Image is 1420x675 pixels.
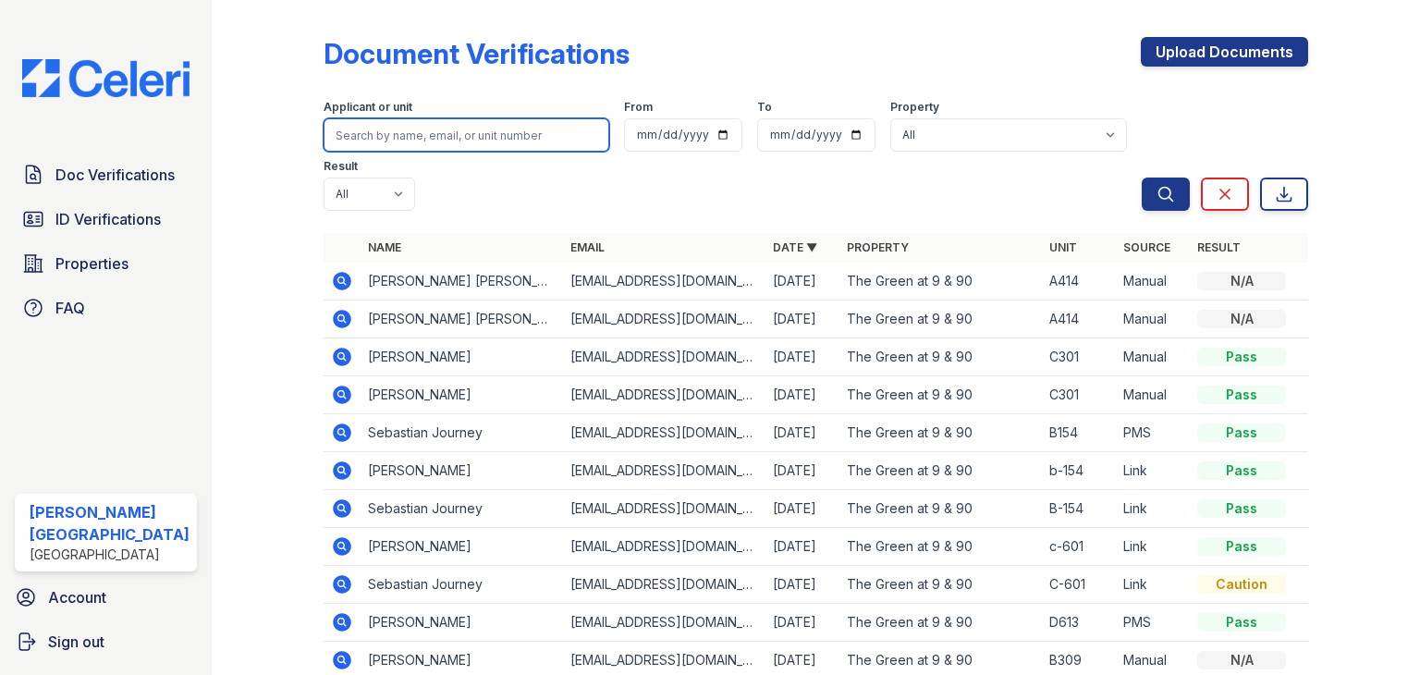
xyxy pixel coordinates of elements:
a: Properties [15,245,197,282]
a: Name [368,240,401,254]
a: ID Verifications [15,201,197,238]
span: FAQ [55,297,85,319]
td: [DATE] [765,490,839,528]
td: Sebastian Journey [361,414,563,452]
td: [EMAIL_ADDRESS][DOMAIN_NAME] [563,490,765,528]
td: C301 [1042,376,1116,414]
div: Document Verifications [324,37,630,70]
td: Sebastian Journey [361,566,563,604]
div: Pass [1197,499,1286,518]
td: A414 [1042,263,1116,301]
td: [DATE] [765,338,839,376]
td: The Green at 9 & 90 [839,604,1042,642]
a: FAQ [15,289,197,326]
td: [PERSON_NAME] [361,604,563,642]
td: C301 [1042,338,1116,376]
td: The Green at 9 & 90 [839,566,1042,604]
div: [PERSON_NAME][GEOGRAPHIC_DATA] [30,501,190,546]
td: [DATE] [765,414,839,452]
a: Property [847,240,909,254]
td: Link [1116,452,1190,490]
td: D613 [1042,604,1116,642]
td: The Green at 9 & 90 [839,263,1042,301]
span: Account [48,586,106,608]
td: The Green at 9 & 90 [839,528,1042,566]
span: ID Verifications [55,208,161,230]
a: Unit [1049,240,1077,254]
td: [DATE] [765,376,839,414]
td: [DATE] [765,604,839,642]
td: [DATE] [765,452,839,490]
span: Sign out [48,631,104,653]
div: [GEOGRAPHIC_DATA] [30,546,190,564]
label: To [757,100,772,115]
td: Link [1116,566,1190,604]
td: B154 [1042,414,1116,452]
div: Caution [1197,575,1286,594]
td: Manual [1116,376,1190,414]
td: [PERSON_NAME] [361,452,563,490]
label: From [624,100,653,115]
td: Sebastian Journey [361,490,563,528]
a: Source [1123,240,1170,254]
td: A414 [1042,301,1116,338]
input: Search by name, email, or unit number [324,118,609,152]
td: [PERSON_NAME] [361,376,563,414]
label: Result [324,159,358,174]
td: [EMAIL_ADDRESS][DOMAIN_NAME] [563,414,765,452]
div: N/A [1197,272,1286,290]
td: [EMAIL_ADDRESS][DOMAIN_NAME] [563,376,765,414]
a: Upload Documents [1141,37,1308,67]
td: [EMAIL_ADDRESS][DOMAIN_NAME] [563,338,765,376]
div: N/A [1197,310,1286,328]
label: Applicant or unit [324,100,412,115]
td: [EMAIL_ADDRESS][DOMAIN_NAME] [563,528,765,566]
td: [DATE] [765,528,839,566]
td: PMS [1116,414,1190,452]
td: Manual [1116,263,1190,301]
td: The Green at 9 & 90 [839,338,1042,376]
td: [DATE] [765,566,839,604]
a: Doc Verifications [15,156,197,193]
td: [DATE] [765,301,839,338]
td: Manual [1116,301,1190,338]
td: C-601 [1042,566,1116,604]
label: Property [890,100,939,115]
td: [EMAIL_ADDRESS][DOMAIN_NAME] [563,604,765,642]
td: [PERSON_NAME] [361,338,563,376]
div: Pass [1197,461,1286,480]
td: [PERSON_NAME] [PERSON_NAME] [361,263,563,301]
span: Doc Verifications [55,164,175,186]
td: [DATE] [765,263,839,301]
div: N/A [1197,651,1286,669]
td: [PERSON_NAME] [PERSON_NAME] [361,301,563,338]
td: [EMAIL_ADDRESS][DOMAIN_NAME] [563,263,765,301]
td: Link [1116,528,1190,566]
td: Link [1116,490,1190,528]
a: Sign out [7,623,204,660]
div: Pass [1197,348,1286,366]
td: [PERSON_NAME] [361,528,563,566]
td: The Green at 9 & 90 [839,452,1042,490]
td: B-154 [1042,490,1116,528]
a: Date ▼ [773,240,817,254]
td: The Green at 9 & 90 [839,414,1042,452]
div: Pass [1197,537,1286,556]
td: The Green at 9 & 90 [839,490,1042,528]
a: Result [1197,240,1241,254]
td: b-154 [1042,452,1116,490]
span: Properties [55,252,129,275]
div: Pass [1197,386,1286,404]
td: [EMAIL_ADDRESS][DOMAIN_NAME] [563,301,765,338]
td: c-601 [1042,528,1116,566]
td: The Green at 9 & 90 [839,376,1042,414]
td: PMS [1116,604,1190,642]
a: Account [7,579,204,616]
td: The Green at 9 & 90 [839,301,1042,338]
div: Pass [1197,423,1286,442]
td: [EMAIL_ADDRESS][DOMAIN_NAME] [563,566,765,604]
td: [EMAIL_ADDRESS][DOMAIN_NAME] [563,452,765,490]
td: Manual [1116,338,1190,376]
a: Email [570,240,605,254]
